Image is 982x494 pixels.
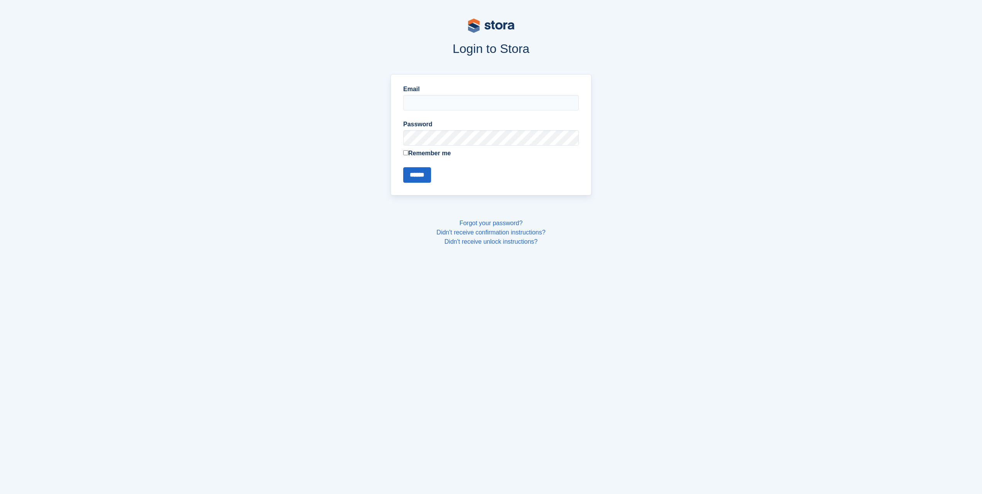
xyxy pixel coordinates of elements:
[460,220,523,226] a: Forgot your password?
[468,19,514,33] img: stora-logo-53a41332b3708ae10de48c4981b4e9114cc0af31d8433b30ea865607fb682f29.svg
[243,42,739,56] h1: Login to Stora
[436,229,545,236] a: Didn't receive confirmation instructions?
[403,85,579,94] label: Email
[403,150,408,155] input: Remember me
[403,149,579,158] label: Remember me
[403,120,579,129] label: Password
[445,238,537,245] a: Didn't receive unlock instructions?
